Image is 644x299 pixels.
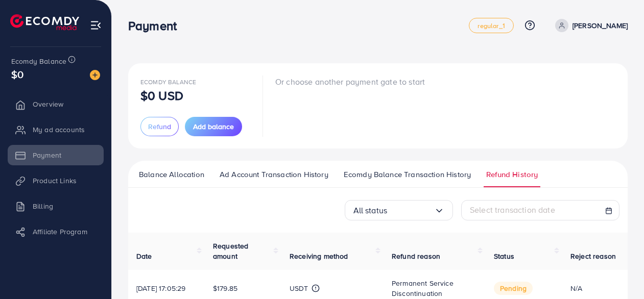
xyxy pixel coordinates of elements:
[11,56,66,66] span: Ecomdy Balance
[128,18,185,33] h3: Payment
[387,203,434,218] input: Search for option
[10,14,79,30] img: logo
[193,121,234,132] span: Add balance
[345,200,454,220] div: Search for option
[136,283,185,293] span: [DATE] 17:05:29
[570,251,616,261] span: Reject reason
[494,282,533,295] span: pending
[140,117,179,136] button: Refund
[290,282,308,294] p: USDT
[344,169,471,180] span: Ecomdy Balance Transaction History
[353,203,388,218] span: All status
[148,121,171,132] span: Refund
[213,241,248,261] span: Requested amount
[90,19,102,31] img: menu
[551,19,628,32] a: [PERSON_NAME]
[469,18,513,33] a: regular_1
[140,78,196,86] span: Ecomdy Balance
[213,283,237,293] span: $179.85
[494,251,514,261] span: Status
[570,283,582,293] span: N/A
[392,251,440,261] span: Refund reason
[275,76,425,88] p: Or choose another payment gate to start
[290,251,348,261] span: Receiving method
[470,204,555,215] span: Select transaction date
[392,278,454,298] span: Permanent service discontinuation
[139,169,204,180] span: Balance Allocation
[136,251,152,261] span: Date
[486,169,538,180] span: Refund History
[478,22,505,29] span: regular_1
[220,169,328,180] span: Ad Account Transaction History
[573,19,628,32] p: [PERSON_NAME]
[140,89,183,102] p: $0 USD
[90,70,100,80] img: image
[11,67,23,82] span: $0
[185,117,242,136] button: Add balance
